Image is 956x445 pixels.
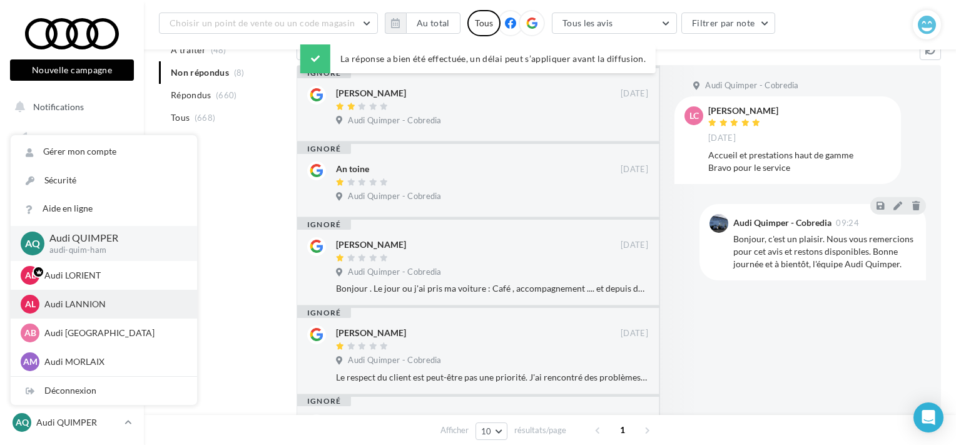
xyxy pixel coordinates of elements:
[171,44,206,56] span: A traiter
[159,13,378,34] button: Choisir un point de vente ou un code magasin
[705,80,798,91] span: Audi Quimper - Cobredia
[33,101,84,112] span: Notifications
[195,113,216,123] span: (668)
[44,269,182,282] p: Audi LORIENT
[11,166,197,195] a: Sécurité
[49,231,177,245] p: Audi QUIMPER
[681,13,776,34] button: Filtrer par note
[552,13,677,34] button: Tous les avis
[24,327,36,339] span: AB
[44,355,182,368] p: Audi MORLAIX
[475,422,507,440] button: 10
[8,94,131,120] button: Notifications
[23,355,38,368] span: AM
[297,308,351,318] div: ignoré
[16,416,29,429] span: AQ
[385,13,460,34] button: Au total
[44,298,182,310] p: Audi LANNION
[562,18,613,28] span: Tous les avis
[514,424,566,436] span: résultats/page
[11,377,197,405] div: Déconnexion
[297,220,351,230] div: ignoré
[336,238,406,251] div: [PERSON_NAME]
[8,282,136,319] a: PLV et print personnalisable
[44,327,182,339] p: Audi [GEOGRAPHIC_DATA]
[300,44,656,73] div: La réponse a bien été effectuée, un délai peut s’appliquer avant la diffusion.
[297,144,351,154] div: ignoré
[621,328,648,339] span: [DATE]
[171,111,190,124] span: Tous
[8,125,136,151] a: Opérations
[36,416,119,429] p: Audi QUIMPER
[336,282,648,295] div: Bonjour . Le jour ou j'ai pris ma voiture : Café , accompagnement .... et depuis dėlaisement de t...
[708,106,778,115] div: [PERSON_NAME]
[11,138,197,166] a: Gérer mon compte
[216,90,237,100] span: (660)
[170,18,355,28] span: Choisir un point de vente ou un code magasin
[11,195,197,223] a: Aide en ligne
[10,59,134,81] button: Nouvelle campagne
[708,133,736,144] span: [DATE]
[733,233,916,270] div: Bonjour, c'est un plaisir. Nous vous remercions pour cet avis et restons disponibles. Bonne journ...
[25,236,40,250] span: AQ
[25,298,36,310] span: AL
[613,420,633,440] span: 1
[33,133,76,143] span: Opérations
[440,424,469,436] span: Afficher
[8,220,136,246] a: Campagnes
[8,156,136,183] a: Boîte de réception45
[348,191,441,202] span: Audi Quimper - Cobredia
[467,10,501,36] div: Tous
[171,89,211,101] span: Répondus
[10,411,134,434] a: AQ Audi QUIMPER
[621,164,648,175] span: [DATE]
[8,188,136,215] a: Visibilité en ligne
[336,163,369,175] div: An toine
[689,110,699,122] span: LC
[348,115,441,126] span: Audi Quimper - Cobredia
[25,269,36,282] span: AL
[733,218,831,227] div: Audi Quimper - Cobredia
[348,355,441,366] span: Audi Quimper - Cobredia
[336,371,648,384] div: Le respect du client est peut-être pas une priorité. J'ai rencontré des problèmes d'arrêt moteur ...
[406,13,460,34] button: Au total
[836,219,859,227] span: 09:24
[297,396,351,406] div: ignoré
[621,240,648,251] span: [DATE]
[297,39,422,60] button: Tous les avis
[297,68,351,78] div: ignoré
[621,88,648,100] span: [DATE]
[211,45,226,55] span: (48)
[708,149,891,174] div: Accueil et prestations haut de gamme Bravo pour le service
[336,87,406,100] div: [PERSON_NAME]
[336,327,406,339] div: [PERSON_NAME]
[481,426,492,436] span: 10
[49,245,177,256] p: audi-quim-ham
[348,267,441,278] span: Audi Quimper - Cobredia
[913,402,943,432] div: Open Intercom Messenger
[8,250,136,277] a: Médiathèque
